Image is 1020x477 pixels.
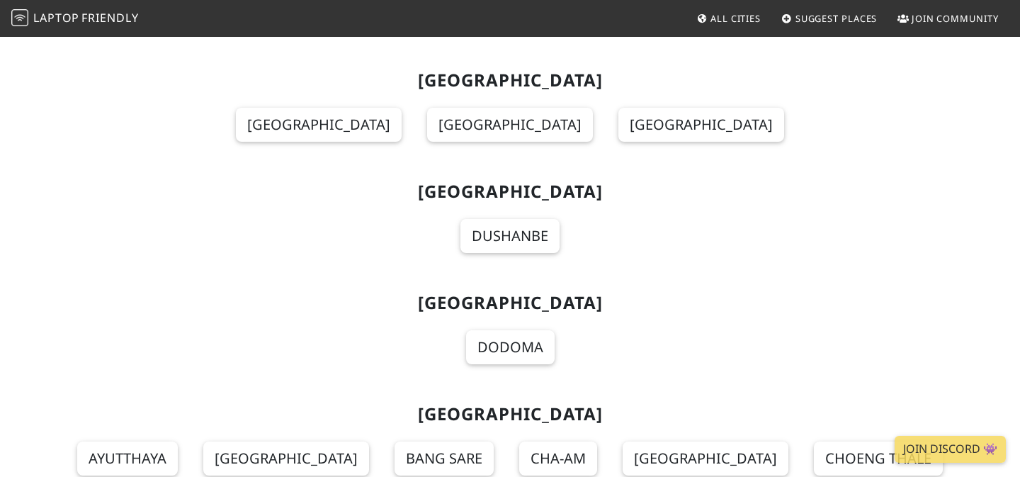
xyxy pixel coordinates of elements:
img: LaptopFriendly [11,9,28,26]
a: [GEOGRAPHIC_DATA] [203,442,369,476]
h2: [GEOGRAPHIC_DATA] [51,293,969,313]
a: All Cities [691,6,766,31]
a: Dodoma [466,330,555,364]
a: LaptopFriendly LaptopFriendly [11,6,139,31]
span: Friendly [81,10,138,26]
a: Cha-am [519,442,597,476]
span: Laptop [33,10,79,26]
h2: [GEOGRAPHIC_DATA] [51,70,969,91]
a: Suggest Places [776,6,883,31]
span: Join Community [912,12,999,25]
h2: [GEOGRAPHIC_DATA] [51,181,969,202]
span: Suggest Places [795,12,878,25]
a: Join Community [892,6,1004,31]
h2: [GEOGRAPHIC_DATA] [51,404,969,425]
a: Dushanbe [460,219,560,253]
a: Bang Sare [395,442,494,476]
span: All Cities [710,12,761,25]
a: [GEOGRAPHIC_DATA] [236,108,402,142]
a: [GEOGRAPHIC_DATA] [427,108,593,142]
a: [GEOGRAPHIC_DATA] [623,442,788,476]
a: Ayutthaya [77,442,178,476]
a: [GEOGRAPHIC_DATA] [618,108,784,142]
